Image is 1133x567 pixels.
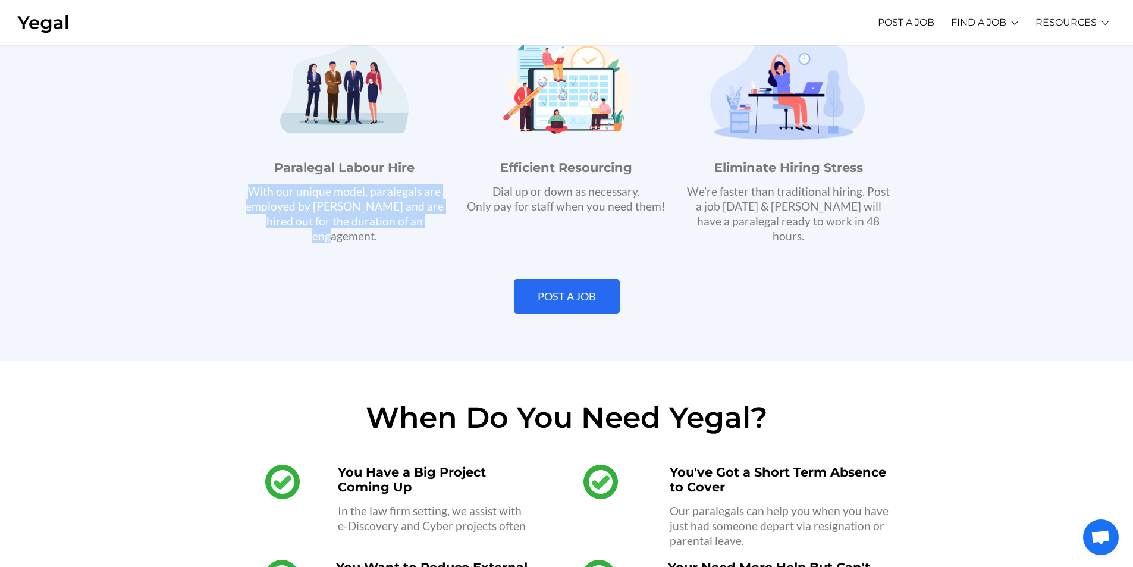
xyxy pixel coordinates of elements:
a: RESOURCES [1035,6,1097,39]
h4: Efficient Resourcing [462,160,671,175]
div: Open chat [1083,519,1119,555]
h4: Paralegal Labour Hire [240,160,450,175]
h4: You Have a Big Project Coming Up [338,465,532,494]
h4: You've Got a Short Term Absence to Cover [670,465,894,494]
p: Our paralegals can help you when you have just had someone depart via resignation or parental leave. [670,503,894,548]
p: We’re faster than traditional hiring. Post a job [DATE] & [PERSON_NAME] will have a paralegal rea... [683,184,893,243]
p: Only pay for staff when you need them! [462,199,671,214]
a: POST A JOB [514,279,620,314]
h4: Eliminate Hiring Stress [683,160,893,175]
p: With our unique model, paralegals are employed by [PERSON_NAME] and are hired out for the duratio... [240,184,450,243]
a: FIND A JOB [951,6,1006,39]
a: POST A JOB [878,6,934,39]
img: paralegal hire [240,29,450,148]
p: In the law firm setting, we assist with e-Discovery and Cyber projects often [338,503,532,533]
p: Dial up or down as necessary. [462,184,671,199]
span: POST A JOB [538,291,596,302]
h3: When Do You Need Yegal? [234,397,900,438]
